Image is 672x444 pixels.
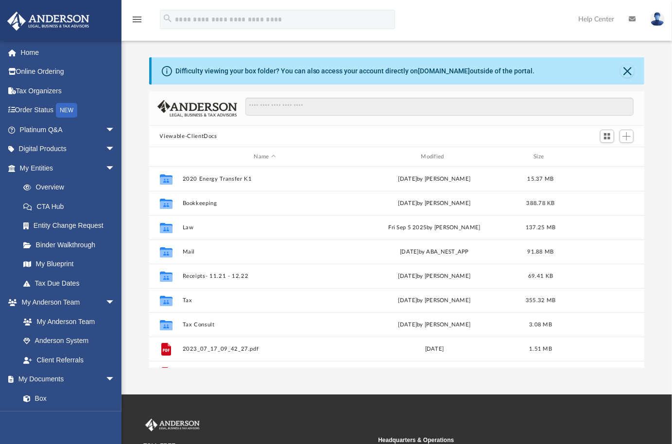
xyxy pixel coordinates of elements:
a: Anderson System [14,331,125,351]
a: Client Referrals [14,350,125,370]
span: arrow_drop_down [105,120,125,140]
a: Tax Organizers [7,81,130,101]
i: search [162,13,173,24]
a: menu [131,18,143,25]
a: Order StatusNEW [7,101,130,120]
span: 15.37 MB [527,176,553,182]
div: id [564,153,632,161]
a: [DOMAIN_NAME] [418,67,470,75]
div: NEW [56,103,77,118]
button: Viewable-ClientDocs [160,132,217,141]
a: Digital Productsarrow_drop_down [7,139,130,159]
button: Add [620,130,634,143]
span: [DATE] [400,249,419,255]
i: menu [131,14,143,25]
div: [DATE] by [PERSON_NAME] [352,175,517,184]
div: Name [182,153,347,161]
a: CTA Hub [14,197,130,216]
button: Law [182,224,347,231]
button: Tax [182,297,347,304]
a: My Entitiesarrow_drop_down [7,158,130,178]
a: Box [14,389,120,408]
span: 1.51 MB [529,346,552,352]
button: 2023_07_17_09_42_27.pdf [182,346,347,352]
span: 69.41 KB [528,273,553,279]
span: 3.08 MB [529,322,552,327]
input: Search files and folders [245,98,634,116]
button: Switch to Grid View [600,130,615,143]
div: [DATE] by [PERSON_NAME] [352,199,517,208]
span: arrow_drop_down [105,139,125,159]
div: [DATE] by [PERSON_NAME] [352,272,517,281]
img: Anderson Advisors Platinum Portal [4,12,92,31]
button: Tax Consult [182,322,347,328]
span: arrow_drop_down [105,293,125,313]
div: Modified [351,153,517,161]
a: My Blueprint [14,255,125,274]
div: grid [149,167,645,368]
span: 355.32 MB [525,298,555,303]
a: Entity Change Request [14,216,130,236]
span: arrow_drop_down [105,158,125,178]
a: Online Ordering [7,62,130,82]
a: My Documentsarrow_drop_down [7,370,125,389]
img: User Pic [650,12,665,26]
a: Meeting Minutes [14,408,125,427]
a: Tax Due Dates [14,273,130,293]
div: Difficulty viewing your box folder? You can also access your account directly on outside of the p... [175,66,535,76]
div: [DATE] by [PERSON_NAME] [352,321,517,329]
button: 2020 Energy Transfer K1 [182,176,347,182]
button: Receipts- 11.21 - 12.22 [182,273,347,279]
div: [DATE] by [PERSON_NAME] [352,296,517,305]
div: [DATE] [352,345,517,354]
button: Mail [182,249,347,255]
a: Platinum Q&Aarrow_drop_down [7,120,130,139]
div: Fri Sep 5 2025 by [PERSON_NAME] [352,223,517,232]
img: Anderson Advisors Platinum Portal [143,419,202,431]
a: Binder Walkthrough [14,235,130,255]
a: My Anderson Team [14,312,120,331]
a: My Anderson Teamarrow_drop_down [7,293,125,312]
div: id [153,153,177,161]
button: Bookkeeping [182,200,347,206]
button: Close [620,64,634,78]
div: Size [521,153,560,161]
span: 91.88 MB [527,249,553,255]
span: 388.78 KB [526,201,554,206]
span: 137.25 MB [525,225,555,230]
div: by ABA_NEST_APP [352,248,517,256]
a: Home [7,43,130,62]
a: Overview [14,178,130,197]
span: arrow_drop_down [105,370,125,390]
